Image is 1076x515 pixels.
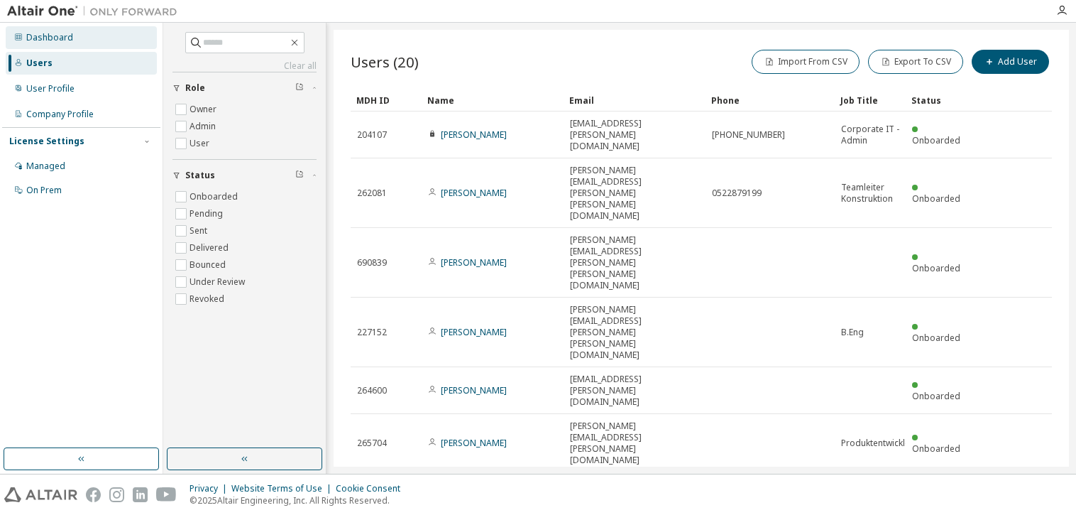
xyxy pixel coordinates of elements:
span: [EMAIL_ADDRESS][PERSON_NAME][DOMAIN_NAME] [570,118,699,152]
label: Owner [190,101,219,118]
span: Produktentwickler [841,438,913,449]
span: [PERSON_NAME][EMAIL_ADDRESS][PERSON_NAME][DOMAIN_NAME] [570,421,699,466]
span: 0522879199 [712,188,762,199]
a: [PERSON_NAME] [441,437,507,449]
img: instagram.svg [109,487,124,502]
label: Sent [190,222,210,239]
label: Delivered [190,239,231,256]
label: Pending [190,205,226,222]
div: Users [26,58,53,69]
img: youtube.svg [156,487,177,502]
div: Status [911,89,971,112]
button: Import From CSV [752,50,860,74]
label: User [190,135,212,152]
img: facebook.svg [86,487,101,502]
label: Admin [190,118,219,135]
div: On Prem [26,185,62,196]
button: Status [172,160,317,191]
span: Users (20) [351,52,419,72]
a: Clear all [172,60,317,72]
img: altair_logo.svg [4,487,77,502]
span: Onboarded [912,443,960,455]
div: Name [427,89,558,112]
span: 227152 [357,327,387,338]
label: Revoked [190,291,227,308]
p: © 2025 Altair Engineering, Inc. All Rights Reserved. [190,494,409,506]
span: Onboarded [912,332,960,344]
span: Teamleiter Konstruktion [841,182,899,205]
span: [PHONE_NUMBER] [712,129,785,141]
div: User Profile [26,83,75,94]
div: Cookie Consent [336,483,409,494]
img: Altair One [7,4,185,18]
label: Under Review [190,273,248,291]
span: [PERSON_NAME][EMAIL_ADDRESS][PERSON_NAME][PERSON_NAME][DOMAIN_NAME] [570,234,699,291]
span: Onboarded [912,193,960,205]
span: 204107 [357,129,387,141]
span: Corporate IT - Admin [841,124,899,146]
div: Dashboard [26,32,73,43]
span: 690839 [357,257,387,269]
span: 262081 [357,188,387,199]
span: 265704 [357,438,387,449]
span: [PERSON_NAME][EMAIL_ADDRESS][PERSON_NAME][PERSON_NAME][DOMAIN_NAME] [570,165,699,222]
span: Status [185,170,215,181]
div: MDH ID [356,89,416,112]
div: License Settings [9,136,84,147]
div: Website Terms of Use [231,483,336,494]
span: [EMAIL_ADDRESS][PERSON_NAME][DOMAIN_NAME] [570,374,699,408]
a: [PERSON_NAME] [441,187,507,199]
img: linkedin.svg [133,487,148,502]
span: Clear filter [295,170,304,181]
a: [PERSON_NAME] [441,326,507,338]
span: Onboarded [912,134,960,146]
span: Onboarded [912,390,960,402]
label: Onboarded [190,188,241,205]
div: Job Title [840,89,900,112]
a: [PERSON_NAME] [441,384,507,396]
div: Company Profile [26,109,94,120]
a: [PERSON_NAME] [441,256,507,269]
button: Role [172,72,317,104]
label: Bounced [190,256,229,273]
div: Managed [26,161,65,172]
span: B.Eng [841,327,864,338]
span: Onboarded [912,262,960,274]
div: Phone [711,89,829,112]
div: Privacy [190,483,231,494]
span: [PERSON_NAME][EMAIL_ADDRESS][PERSON_NAME][PERSON_NAME][DOMAIN_NAME] [570,304,699,361]
span: Clear filter [295,82,304,94]
button: Export To CSV [868,50,963,74]
button: Add User [972,50,1049,74]
div: Email [569,89,700,112]
a: [PERSON_NAME] [441,129,507,141]
span: Role [185,82,205,94]
span: 264600 [357,385,387,396]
